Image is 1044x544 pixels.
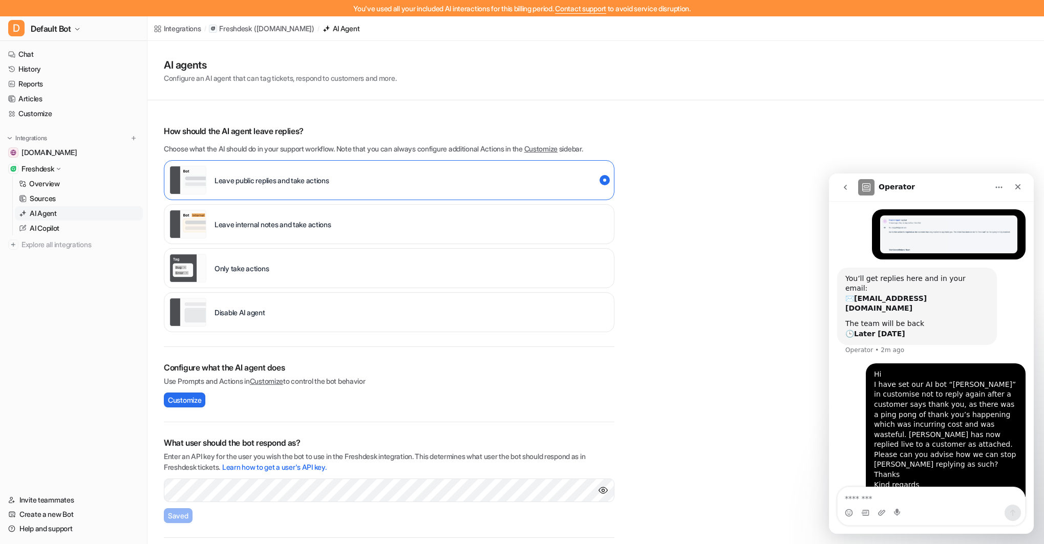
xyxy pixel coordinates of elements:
img: menu_add.svg [130,135,137,142]
p: Choose what the AI should do in your support workflow. Note that you can always configure additio... [164,143,614,154]
a: AI Agent [323,23,360,34]
img: explore all integrations [8,240,18,250]
p: Enter an API key for the user you wish the bot to use in the Freshdesk integration. This determin... [164,451,614,472]
p: Disable AI agent [215,307,265,318]
p: Integrations [15,134,47,142]
img: Disable AI agent [169,298,206,327]
div: live::external_reply [164,160,614,200]
span: / [204,24,206,33]
a: Sources [15,191,143,206]
h2: Configure what the AI agent does [164,361,614,374]
p: AI Copilot [30,223,59,233]
img: Show [598,485,608,495]
a: Customize [524,144,558,153]
img: Leave public replies and take actions [169,166,206,194]
a: Freshdesk([DOMAIN_NAME]) [209,24,314,34]
button: Integrations [4,133,50,143]
a: AI Copilot [15,221,143,235]
span: Default Bot [31,21,71,36]
p: Overview [29,179,60,189]
span: Saved [168,510,188,521]
a: Create a new Bot [4,507,143,521]
p: Only take actions [215,263,269,274]
p: AI Agent [30,208,57,219]
a: Customize [250,377,283,385]
button: Customize [164,393,205,407]
div: live::disabled [164,248,614,288]
img: expand menu [6,135,13,142]
span: D [8,20,25,36]
div: Integrations [164,23,201,34]
a: Articles [4,92,143,106]
a: Invite teammates [4,493,143,507]
div: live::internal_reply [164,204,614,244]
img: drivingtests.co.uk [10,149,16,156]
div: paused::disabled [164,292,614,332]
a: Integrations [154,23,201,34]
img: Leave internal notes and take actions [169,210,206,238]
span: Explore all integrations [22,236,139,253]
span: Customize [168,395,201,405]
a: Help and support [4,521,143,536]
button: Saved [164,508,193,523]
p: Freshdesk [22,164,54,174]
p: Freshdesk [219,24,251,34]
p: How should the AI agent leave replies? [164,125,614,137]
a: History [4,62,143,76]
a: AI Agent [15,206,143,221]
h2: What user should the bot respond as? [164,437,614,449]
p: Configure an AI agent that can tag tickets, respond to customers and more. [164,73,396,83]
p: Sources [30,193,56,204]
a: Reports [4,77,143,91]
a: Customize [4,106,143,121]
p: Leave public replies and take actions [215,175,329,186]
iframe: Intercom live chat [829,173,1034,534]
button: Show API key [598,485,608,495]
p: Leave internal notes and take actions [215,219,331,230]
p: ( [DOMAIN_NAME] ) [254,24,314,34]
p: Use Prompts and Actions in to control the bot behavior [164,376,614,386]
a: Learn how to get a user's API key. [222,463,326,471]
a: drivingtests.co.uk[DOMAIN_NAME] [4,145,143,160]
span: Contact support [555,4,606,13]
div: AI Agent [333,23,360,34]
h1: AI agents [164,57,396,73]
span: / [317,24,319,33]
a: Chat [4,47,143,61]
a: Overview [15,177,143,191]
a: Explore all integrations [4,237,143,252]
span: [DOMAIN_NAME] [22,147,77,158]
img: Only take actions [169,254,206,282]
img: Freshdesk [10,166,16,172]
